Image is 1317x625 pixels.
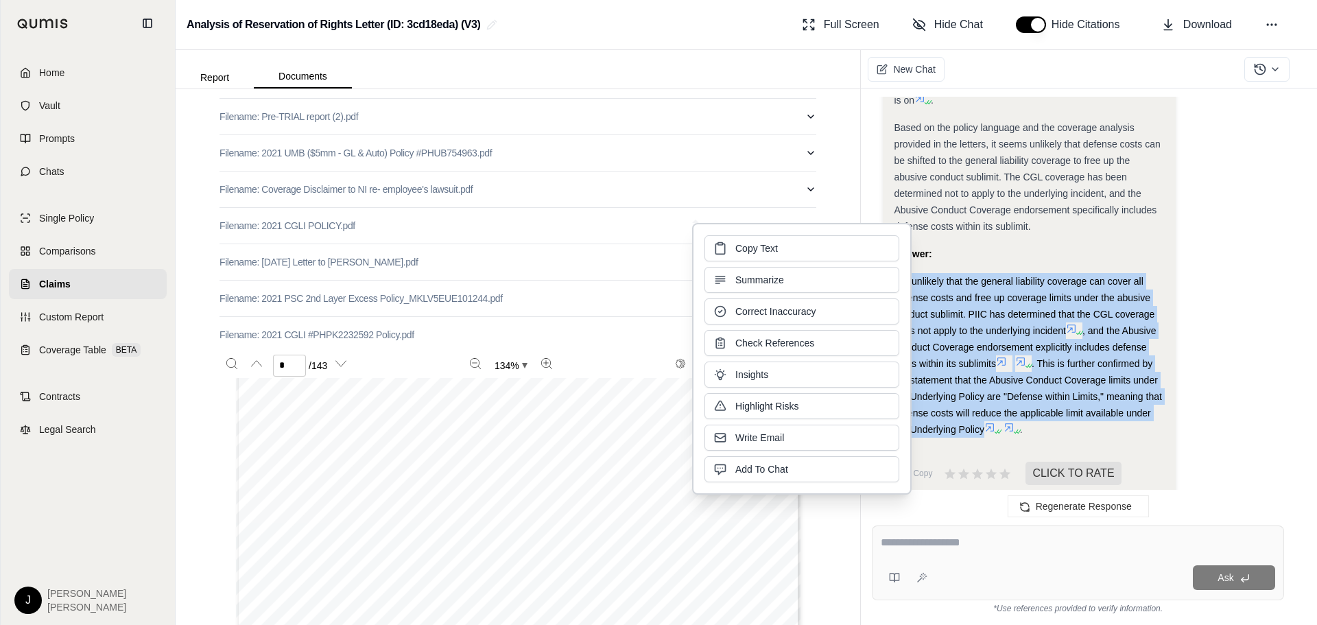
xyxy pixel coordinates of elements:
button: Hide Chat [907,11,988,38]
span: Coverage Table [39,343,106,357]
span: Insights [735,368,768,381]
button: New Chat [868,57,944,82]
p: Filename: 2021 PSC 2nd Layer Excess Policy_MKLV5EUE101244.pdf [219,292,503,305]
p: Filename: Pre-TRIAL report (2).pdf [219,110,358,123]
strong: Answer: [894,248,932,259]
button: Filename: 2021 PSC 2nd Layer Excess Policy_MKLV5EUE101244.pdf [219,281,816,316]
a: Contracts [9,381,167,412]
span: Legal Search [39,423,96,436]
span: Hide Citations [1052,16,1128,33]
span: Check References [735,336,814,350]
a: Home [9,58,167,88]
span: BETA [112,343,141,357]
p: Filename: 2021 UMB ($5mm - GL & Auto) Policy #PHUB754963.pdf [219,146,492,160]
button: Zoom out [464,353,486,375]
a: Claims [9,269,167,299]
img: Qumis Logo [17,19,69,29]
span: , we have caused this policy to be executed and attested, and, if required by state [439,432,705,440]
span: It is unlikely that the general liability coverage can cover all defense costs and free up covera... [894,276,1154,336]
span: Single Policy [39,211,94,225]
span: Claims [39,277,71,291]
span: IN WITNESS WHEREOF [357,432,440,440]
span: CLICK TO RATE [1025,462,1121,485]
span: law, this policy shall not be valid unless signed by our authorized representative. [356,440,617,448]
a: Legal Search [9,414,167,445]
button: Previous page [246,353,268,375]
button: Copy Text [704,235,899,261]
button: Copy [894,460,938,487]
span: Double checking citation: The phrase "no coverage under the" is on [894,78,1157,106]
input: Enter a page number [273,355,306,377]
span: Ask [1218,572,1233,583]
span: Custom Report [39,310,104,324]
button: Filename: 2021 CGLI POLICY.pdf [219,208,816,244]
p: Filename: Coverage Disclaimer to NI re- employee's lawsuit.pdf [219,182,473,196]
span: Vault [39,99,60,113]
span: Based on the policy language and the coverage analysis provided in the letters, it seems unlikely... [894,122,1160,232]
span: Write Email [735,431,784,445]
span: [PERSON_NAME] [371,526,433,533]
button: Zoom document [489,355,533,377]
span: [PERSON_NAME] [47,587,126,600]
button: Download [1156,11,1237,38]
a: Custom Report [9,302,167,332]
p: Filename: 2021 CGLI #PHPK2232592 Policy.pdf [219,328,414,342]
a: Prompts [9,123,167,154]
span: New Chat [893,62,935,76]
h2: Analysis of Reservation of Rights Letter (ID: 3cd18eda) (V3) [187,12,481,37]
button: Highlight Risks [704,393,899,419]
button: Add To Chat [704,456,899,482]
span: Secretary [620,526,652,533]
div: J [14,587,42,614]
button: Filename: [DATE] Letter to [PERSON_NAME].pdf [219,244,816,280]
span: Copy [913,468,932,479]
button: Filename: 2021 CGLI #PHPK2232592 Policy.pdf [219,317,816,353]
button: Search [221,353,243,375]
button: Collapse sidebar [137,12,158,34]
span: Summarize [735,273,784,287]
span: Chats [39,165,64,178]
button: Filename: Pre-TRIAL report (2).pdf [219,99,816,134]
span: Add To Chat [735,462,788,476]
span: Download [1183,16,1232,33]
button: Insights [704,362,899,388]
button: Switch to the dark theme [669,353,691,375]
a: Comparisons [9,236,167,266]
span: Hide Chat [934,16,983,33]
button: Correct Inaccuracy [704,298,899,325]
div: *Use references provided to verify information. [872,600,1284,614]
button: Next page [330,353,352,375]
span: Regenerate Response [1036,501,1132,512]
button: Filename: Coverage Disclaimer to NI re- employee's lawsuit.pdf [219,172,816,207]
span: Copy Text [735,241,778,255]
button: Regenerate Response [1008,495,1149,517]
a: Vault [9,91,167,121]
a: Coverage TableBETA [9,335,167,365]
span: . [1020,424,1023,435]
button: Zoom in [536,353,558,375]
span: Contracts [39,390,80,403]
button: Summarize [704,267,899,293]
button: Write Email [704,425,899,451]
a: Chats [9,156,167,187]
span: Prompts [39,132,75,145]
span: [PERSON_NAME] [47,600,126,614]
span: , and the Abusive Conduct Coverage endorsement explicitly includes defense costs within its subli... [894,325,1156,369]
button: Full Screen [796,11,885,38]
span: Highlight Risks [735,399,799,413]
span: 134 % [495,359,519,373]
span: / 143 [309,359,327,373]
button: Filename: 2021 UMB ($5mm - GL & Auto) Policy #PHUB754963.pdf [219,135,816,171]
span: President & Chief Underwriting Officer [371,534,496,542]
button: Documents [254,65,352,89]
button: Report [176,67,254,89]
span: Home [39,66,64,80]
button: Ask [1193,565,1275,590]
span: Correct Inaccuracy [735,305,816,318]
span: Full Screen [824,16,879,33]
span: Comparisons [39,244,95,258]
a: Single Policy [9,203,167,233]
p: Filename: [DATE] Letter to [PERSON_NAME].pdf [219,255,418,269]
p: Filename: 2021 CGLI POLICY.pdf [219,219,355,233]
span: . This is further confirmed by the statement that the Abusive Conduct Coverage limits under the U... [894,358,1161,435]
